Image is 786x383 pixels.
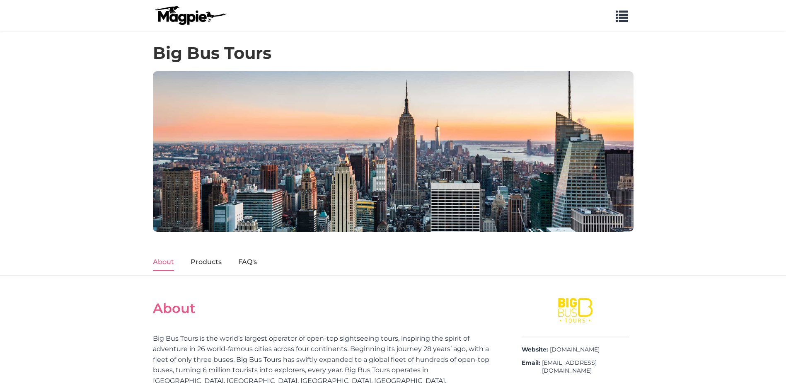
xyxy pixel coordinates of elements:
[542,359,629,375] a: [EMAIL_ADDRESS][DOMAIN_NAME]
[534,296,617,324] img: Big Bus Tours logo
[153,43,271,63] h1: Big Bus Tours
[153,5,227,25] img: logo-ab69f6fb50320c5b225c76a69d11143b.png
[153,301,501,316] h2: About
[522,359,540,367] strong: Email:
[153,71,634,232] img: Big Bus Tours banner
[191,254,222,271] a: Products
[550,346,600,354] a: [DOMAIN_NAME]
[522,346,548,354] strong: Website:
[238,254,257,271] a: FAQ's
[153,254,174,271] a: About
